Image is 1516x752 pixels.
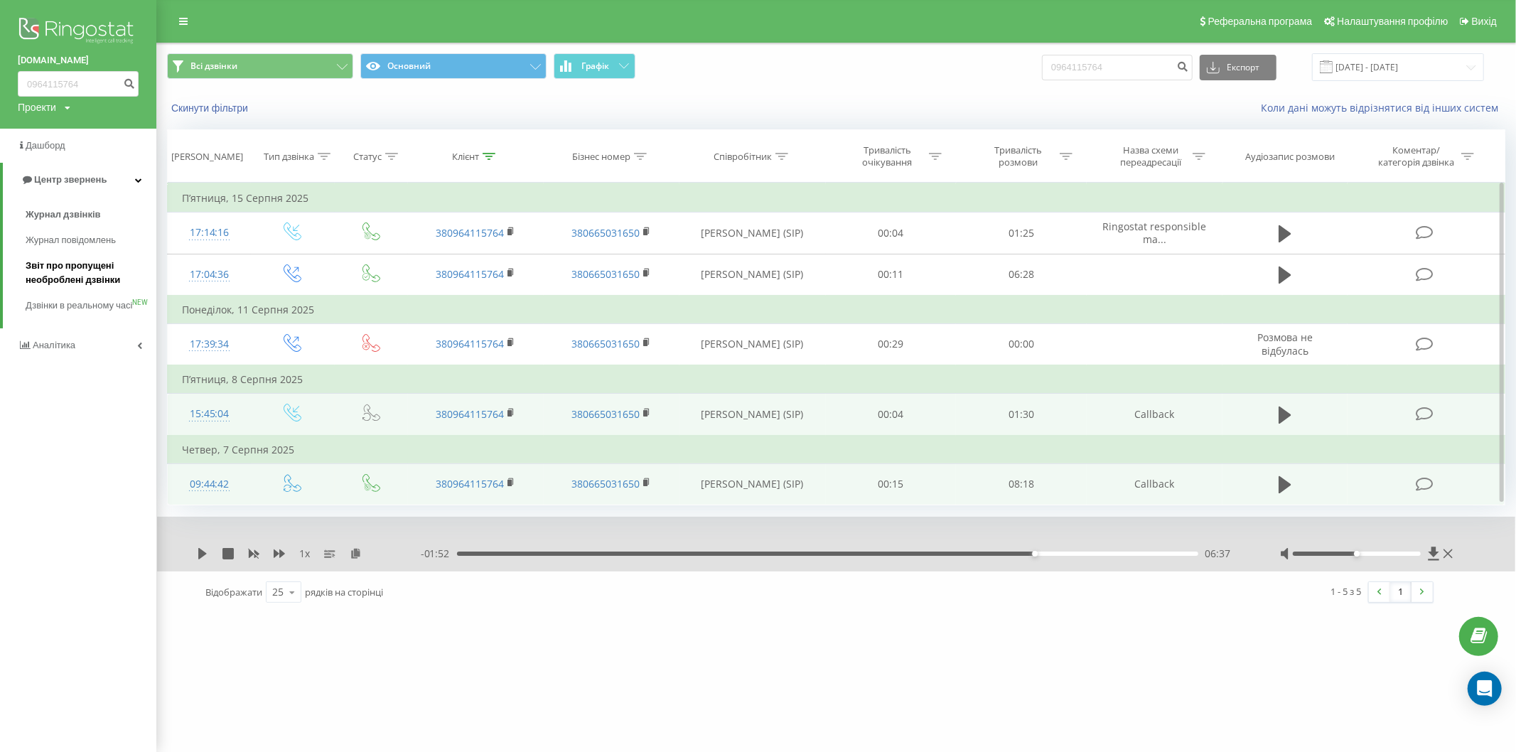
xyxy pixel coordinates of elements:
[714,151,772,163] div: Співробітник
[436,477,504,490] a: 380964115764
[18,100,56,114] div: Проекти
[436,337,504,350] a: 380964115764
[554,53,635,79] button: Графік
[205,586,262,598] span: Відображати
[26,299,132,313] span: Дзвінки в реальному часі
[299,547,310,561] span: 1 x
[956,323,1087,365] td: 00:00
[826,254,957,296] td: 00:11
[360,53,547,79] button: Основний
[1354,551,1360,557] div: Accessibility label
[956,394,1087,436] td: 01:30
[26,202,156,227] a: Журнал дзвінків
[679,394,826,436] td: [PERSON_NAME] (SIP)
[956,213,1087,254] td: 01:25
[171,151,243,163] div: [PERSON_NAME]
[182,400,237,428] div: 15:45:04
[26,233,116,247] span: Журнал повідомлень
[18,53,139,68] a: [DOMAIN_NAME]
[956,463,1087,505] td: 08:18
[1375,144,1458,168] div: Коментар/категорія дзвінка
[849,144,925,168] div: Тривалість очікування
[1472,16,1497,27] span: Вихід
[679,213,826,254] td: [PERSON_NAME] (SIP)
[452,151,479,163] div: Клієнт
[182,219,237,247] div: 17:14:16
[1337,16,1448,27] span: Налаштування профілю
[1261,101,1505,114] a: Коли дані можуть відрізнятися вiд інших систем
[1390,582,1412,602] a: 1
[1113,144,1189,168] div: Назва схеми переадресації
[190,60,237,72] span: Всі дзвінки
[1245,151,1335,163] div: Аудіозапис розмови
[182,261,237,289] div: 17:04:36
[1468,672,1502,706] div: Open Intercom Messenger
[167,102,255,114] button: Скинути фільтри
[571,407,640,421] a: 380665031650
[679,323,826,365] td: [PERSON_NAME] (SIP)
[679,254,826,296] td: [PERSON_NAME] (SIP)
[826,394,957,436] td: 00:04
[826,213,957,254] td: 00:04
[436,267,504,281] a: 380964115764
[1257,331,1313,357] span: Розмова не відбулась
[26,227,156,253] a: Журнал повідомлень
[581,61,609,71] span: Графік
[571,477,640,490] a: 380665031650
[1200,55,1276,80] button: Експорт
[436,407,504,421] a: 380964115764
[571,226,640,240] a: 380665031650
[168,296,1505,324] td: Понеділок, 11 Серпня 2025
[182,331,237,358] div: 17:39:34
[571,337,640,350] a: 380665031650
[572,151,630,163] div: Бізнес номер
[1087,463,1222,505] td: Callback
[956,254,1087,296] td: 06:28
[168,436,1505,464] td: Четвер, 7 Серпня 2025
[18,14,139,50] img: Ringostat logo
[34,174,107,185] span: Центр звернень
[980,144,1056,168] div: Тривалість розмови
[26,208,101,222] span: Журнал дзвінків
[679,463,826,505] td: [PERSON_NAME] (SIP)
[1208,16,1313,27] span: Реферальна програма
[264,151,314,163] div: Тип дзвінка
[1331,584,1362,598] div: 1 - 5 з 5
[1032,551,1038,557] div: Accessibility label
[18,71,139,97] input: Пошук за номером
[1042,55,1193,80] input: Пошук за номером
[353,151,382,163] div: Статус
[272,585,284,599] div: 25
[1103,220,1207,246] span: Ringostat responsible ma...
[182,471,237,498] div: 09:44:42
[167,53,353,79] button: Всі дзвінки
[1087,394,1222,436] td: Callback
[26,293,156,318] a: Дзвінки в реальному часіNEW
[826,463,957,505] td: 00:15
[1205,547,1231,561] span: 06:37
[436,226,504,240] a: 380964115764
[3,163,156,197] a: Центр звернень
[421,547,457,561] span: - 01:52
[168,365,1505,394] td: П’ятниця, 8 Серпня 2025
[33,340,75,350] span: Аналiтика
[26,259,149,287] span: Звіт про пропущені необроблені дзвінки
[26,253,156,293] a: Звіт про пропущені необроблені дзвінки
[26,140,65,151] span: Дашборд
[571,267,640,281] a: 380665031650
[168,184,1505,213] td: П’ятниця, 15 Серпня 2025
[305,586,383,598] span: рядків на сторінці
[826,323,957,365] td: 00:29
